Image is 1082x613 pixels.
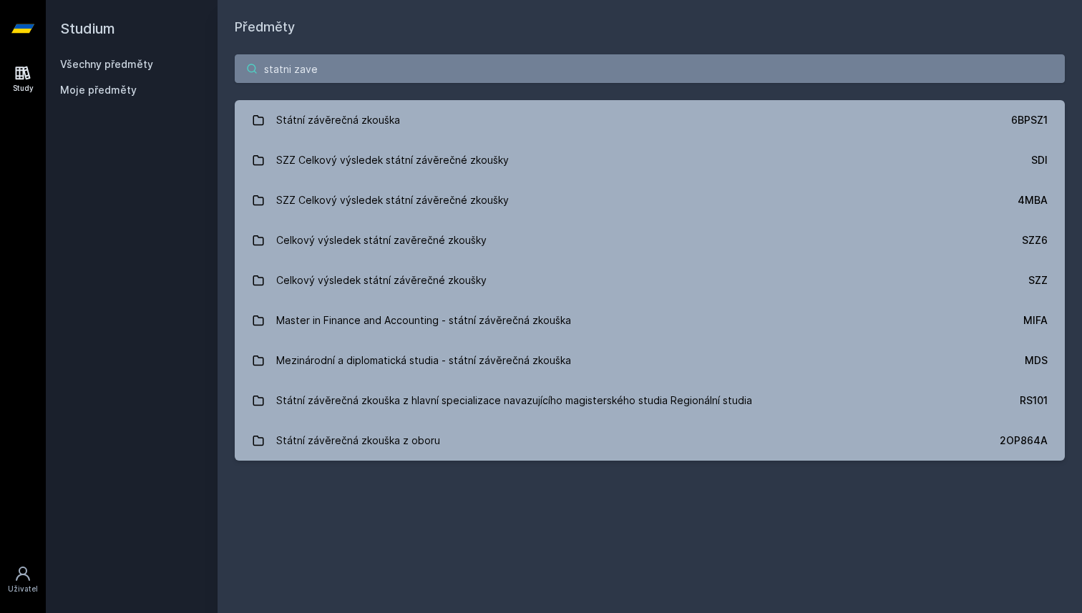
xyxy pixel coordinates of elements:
[276,306,571,335] div: Master in Finance and Accounting - státní závěrečná zkouška
[1018,193,1048,207] div: 4MBA
[235,180,1065,220] a: SZZ Celkový výsledek státní závěrečné zkoušky 4MBA
[235,340,1065,381] a: Mezinárodní a diplomatická studia - státní závěrečná zkouška MDS
[1031,153,1048,167] div: SDI
[276,346,571,375] div: Mezinárodní a diplomatická studia - státní závěrečná zkouška
[235,17,1065,37] h1: Předměty
[1011,113,1048,127] div: 6BPSZ1
[1023,313,1048,328] div: MIFA
[235,260,1065,300] a: Celkový výsledek státní závěrečné zkoušky SZZ
[276,186,509,215] div: SZZ Celkový výsledek státní závěrečné zkoušky
[1000,433,1048,448] div: 2OP864A
[235,421,1065,461] a: Státní závěrečná zkouška z oboru 2OP864A
[3,558,43,602] a: Uživatel
[60,83,137,97] span: Moje předměty
[276,386,752,415] div: Státní závěrečná zkouška z hlavní specializace navazujícího magisterského studia Regionální studia
[1028,273,1048,288] div: SZZ
[235,100,1065,140] a: Státní závěrečná zkouška 6BPSZ1
[235,220,1065,260] a: Celkový výsledek státní zavěrečné zkoušky SZZ6
[8,584,38,594] div: Uživatel
[1025,353,1048,368] div: MDS
[3,57,43,101] a: Study
[276,426,440,455] div: Státní závěrečná zkouška z oboru
[235,381,1065,421] a: Státní závěrečná zkouška z hlavní specializace navazujícího magisterského studia Regionální studi...
[276,146,509,175] div: SZZ Celkový výsledek státní závěrečné zkoušky
[1020,393,1048,408] div: RS101
[235,54,1065,83] input: Název nebo ident předmětu…
[276,266,487,295] div: Celkový výsledek státní závěrečné zkoušky
[276,106,400,134] div: Státní závěrečná zkouška
[1022,233,1048,247] div: SZZ6
[60,58,153,70] a: Všechny předměty
[235,300,1065,340] a: Master in Finance and Accounting - státní závěrečná zkouška MIFA
[13,83,34,94] div: Study
[235,140,1065,180] a: SZZ Celkový výsledek státní závěrečné zkoušky SDI
[276,226,487,255] div: Celkový výsledek státní zavěrečné zkoušky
